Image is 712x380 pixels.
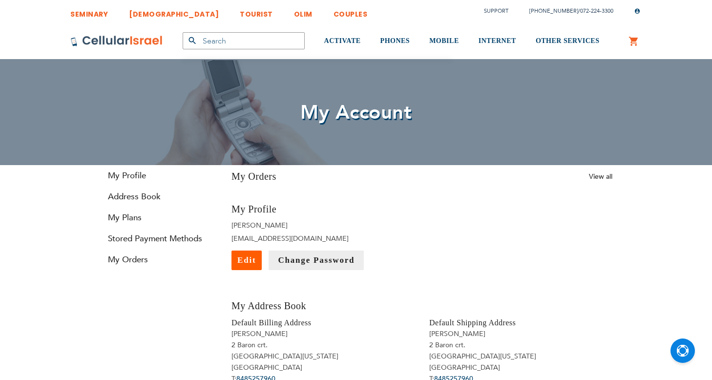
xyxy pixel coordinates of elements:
span: OTHER SERVICES [536,37,600,44]
a: My Orders [100,254,217,265]
li: [PERSON_NAME] [231,221,415,230]
span: INTERNET [479,37,516,44]
a: 072-224-3300 [580,7,613,15]
span: My Address Book [231,300,306,311]
a: My Plans [100,212,217,223]
a: Change Password [269,251,364,270]
a: Edit [231,251,262,270]
a: INTERNET [479,23,516,60]
a: My Profile [100,170,217,181]
li: / [520,4,613,18]
span: PHONES [380,37,410,44]
a: ACTIVATE [324,23,361,60]
a: [DEMOGRAPHIC_DATA] [129,2,219,21]
a: View all [589,172,612,181]
a: Address Book [100,191,217,202]
a: PHONES [380,23,410,60]
img: Cellular Israel Logo [70,35,163,47]
h3: My Profile [231,203,415,216]
a: Stored Payment Methods [100,233,217,244]
a: OLIM [294,2,313,21]
a: COUPLES [334,2,368,21]
a: Support [484,7,508,15]
span: MOBILE [429,37,459,44]
span: My Account [300,99,412,126]
a: TOURIST [240,2,273,21]
li: [EMAIL_ADDRESS][DOMAIN_NAME] [231,234,415,243]
h3: My Orders [231,170,276,183]
h4: Default Shipping Address [429,317,612,328]
h4: Default Billing Address [231,317,415,328]
input: Search [183,32,305,49]
a: [PHONE_NUMBER] [529,7,578,15]
a: OTHER SERVICES [536,23,600,60]
a: MOBILE [429,23,459,60]
a: SEMINARY [70,2,108,21]
span: Edit [237,255,256,265]
span: ACTIVATE [324,37,361,44]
